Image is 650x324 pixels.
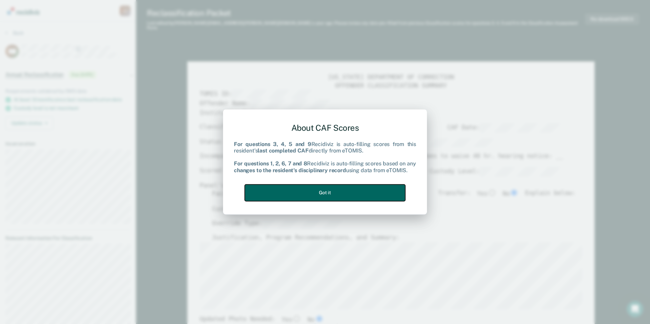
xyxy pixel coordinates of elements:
div: Recidiviz is auto-filling scores from this resident's directly from eTOMIS. Recidiviz is auto-fil... [234,141,416,174]
div: About CAF Scores [234,118,416,138]
b: For questions 3, 4, 5 and 9 [234,141,311,147]
button: Got it [245,184,405,201]
b: last completed CAF [258,147,308,154]
b: changes to the resident's disciplinary record [234,167,346,174]
b: For questions 1, 2, 6, 7 and 8 [234,161,307,167]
